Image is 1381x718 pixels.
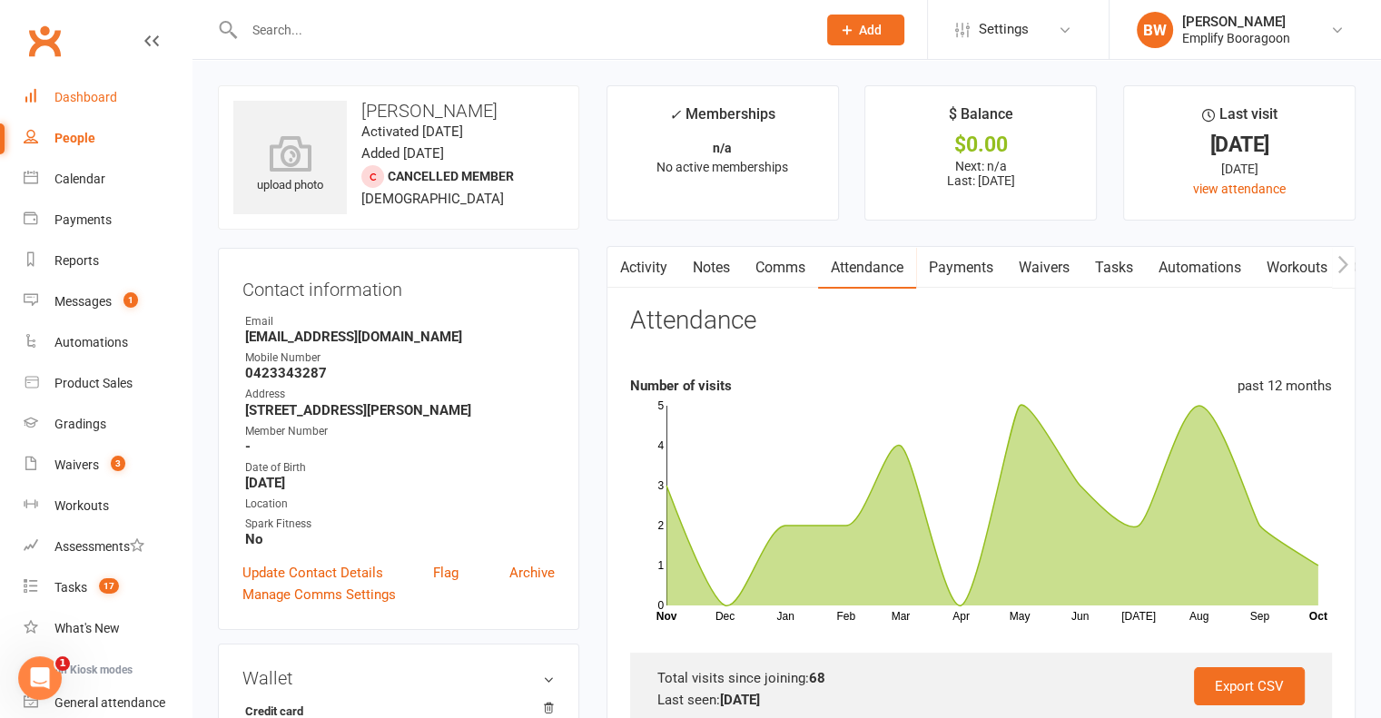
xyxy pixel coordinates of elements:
div: Waivers [54,457,99,472]
a: Export CSV [1194,667,1305,705]
a: Notes [680,247,743,289]
a: Flag [433,562,459,584]
a: Attendance [818,247,916,289]
div: Member Number [245,423,555,440]
div: Workouts [54,498,109,513]
div: Product Sales [54,376,133,390]
strong: [STREET_ADDRESS][PERSON_NAME] [245,402,555,418]
input: Search... [239,17,804,43]
h3: Wallet [242,668,555,688]
a: Manage Comms Settings [242,584,396,605]
div: Gradings [54,417,106,431]
div: Address [245,386,555,403]
span: Add [859,23,882,37]
span: 1 [55,656,70,671]
div: Last seen: [657,689,1305,711]
time: Added [DATE] [361,145,444,162]
div: Reports [54,253,99,268]
a: Dashboard [24,77,192,118]
a: Calendar [24,159,192,200]
strong: 68 [809,670,825,686]
strong: n/a [713,141,732,155]
span: 1 [123,292,138,308]
div: $0.00 [882,135,1080,154]
span: [DEMOGRAPHIC_DATA] [361,191,504,207]
div: Messages [54,294,112,309]
a: Reports [24,241,192,281]
p: Next: n/a Last: [DATE] [882,159,1080,188]
a: view attendance [1193,182,1286,196]
div: BW [1137,12,1173,48]
div: General attendance [54,695,165,710]
strong: - [245,438,555,455]
div: [DATE] [1140,159,1338,179]
a: Tasks [1082,247,1146,289]
a: Clubworx [22,18,67,64]
div: Dashboard [54,90,117,104]
strong: No [245,531,555,547]
strong: [EMAIL_ADDRESS][DOMAIN_NAME] [245,329,555,345]
a: Comms [743,247,818,289]
div: Total visits since joining: [657,667,1305,689]
a: Workouts [1254,247,1340,289]
div: Memberships [669,103,775,136]
div: upload photo [233,135,347,195]
span: No active memberships [656,160,788,174]
i: ✓ [669,106,681,123]
div: Mobile Number [245,349,555,367]
strong: [DATE] [245,475,555,491]
div: Location [245,496,555,513]
strong: Number of visits [630,378,732,394]
a: Product Sales [24,363,192,404]
iframe: Intercom live chat [18,656,62,700]
a: Waivers 3 [24,445,192,486]
div: Payments [54,212,112,227]
div: Last visit [1202,103,1277,135]
span: Settings [979,9,1029,50]
div: People [54,131,95,145]
a: Payments [24,200,192,241]
a: Workouts [24,486,192,526]
button: Add [827,15,904,45]
h3: [PERSON_NAME] [233,101,564,121]
a: Update Contact Details [242,562,383,584]
div: Assessments [54,539,144,554]
a: Payments [916,247,1006,289]
div: Spark Fitness [245,516,555,533]
strong: 0423343287 [245,365,555,381]
span: 3 [111,456,125,471]
div: past 12 months [1238,375,1332,397]
div: Tasks [54,580,87,595]
div: [PERSON_NAME] [1182,14,1290,30]
a: Gradings [24,404,192,445]
span: Cancelled member [388,169,514,183]
strong: [DATE] [720,692,760,708]
span: 17 [99,578,119,594]
a: People [24,118,192,159]
div: $ Balance [949,103,1013,135]
div: Email [245,313,555,330]
a: What's New [24,608,192,649]
h3: Contact information [242,272,555,300]
a: Assessments [24,526,192,567]
div: Date of Birth [245,459,555,477]
div: What's New [54,621,120,635]
div: Calendar [54,172,105,186]
div: [DATE] [1140,135,1338,154]
div: Automations [54,335,128,349]
a: Automations [24,322,192,363]
h3: Attendance [630,307,756,335]
a: Automations [1146,247,1254,289]
a: Archive [509,562,555,584]
strong: Credit card [245,704,546,718]
a: Messages 1 [24,281,192,322]
time: Activated [DATE] [361,123,463,140]
a: Activity [607,247,680,289]
a: Waivers [1006,247,1082,289]
div: Emplify Booragoon [1182,30,1290,46]
a: Tasks 17 [24,567,192,608]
